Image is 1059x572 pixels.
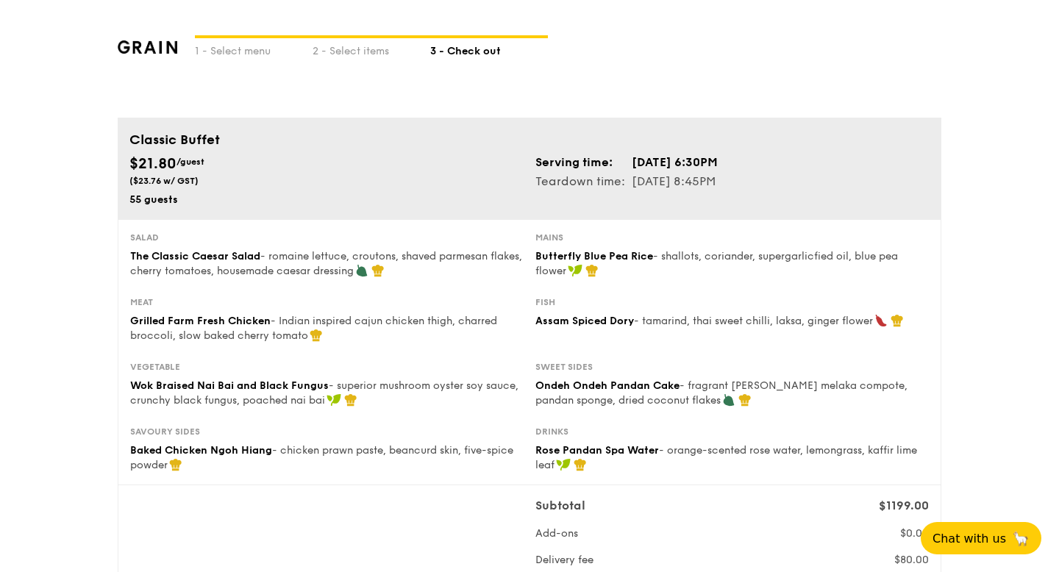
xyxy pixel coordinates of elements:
img: icon-chef-hat.a58ddaea.svg [891,314,904,327]
div: Vegetable [130,361,524,373]
span: Ondeh Ondeh Pandan Cake [535,379,680,392]
span: - orange-scented rose water, lemongrass, kaffir lime leaf [535,444,917,471]
span: Grilled Farm Fresh Chicken [130,315,271,327]
img: icon-chef-hat.a58ddaea.svg [585,264,599,277]
img: icon-vegetarian.fe4039eb.svg [722,393,735,407]
span: - Indian inspired cajun chicken thigh, charred broccoli, slow baked cherry tomato [130,315,497,342]
img: icon-chef-hat.a58ddaea.svg [169,458,182,471]
img: grain-logotype.1cdc1e11.png [118,40,177,54]
img: icon-chef-hat.a58ddaea.svg [738,393,752,407]
img: icon-vegetarian.fe4039eb.svg [355,264,368,277]
span: - tamarind, thai sweet chilli, laksa, ginger flower [634,315,873,327]
div: Classic Buffet [129,129,930,150]
span: $0.00 [900,527,929,540]
div: Mains [535,232,929,243]
span: - shallots, coriander, supergarlicfied oil, blue pea flower [535,250,898,277]
div: 1 - Select menu [195,38,313,59]
span: Delivery fee [535,554,593,566]
span: - chicken prawn paste, beancurd skin, five-spice powder [130,444,513,471]
span: The Classic Caesar Salad [130,250,260,262]
img: icon-vegan.f8ff3823.svg [556,458,571,471]
img: icon-spicy.37a8142b.svg [874,314,888,327]
span: Assam Spiced Dory [535,315,634,327]
span: Rose Pandan Spa Water [535,444,659,457]
span: - fragrant [PERSON_NAME] melaka compote, pandan sponge, dried coconut flakes [535,379,908,407]
div: Sweet sides [535,361,929,373]
img: icon-chef-hat.a58ddaea.svg [344,393,357,407]
td: Serving time: [535,153,631,172]
img: icon-chef-hat.a58ddaea.svg [310,329,323,342]
span: - romaine lettuce, croutons, shaved parmesan flakes, cherry tomatoes, housemade caesar dressing [130,250,522,277]
span: $1199.00 [879,498,929,512]
div: 3 - Check out [430,38,548,59]
button: Chat with us🦙 [921,522,1041,554]
span: Add-ons [535,527,578,540]
span: Baked Chicken Ngoh Hiang [130,444,272,457]
div: Savoury sides [130,426,524,437]
span: $80.00 [894,554,929,566]
span: Chat with us [933,532,1006,546]
span: ($23.76 w/ GST) [129,176,199,186]
span: $21.80 [129,155,176,173]
div: Meat [130,296,524,308]
div: 2 - Select items [313,38,430,59]
td: [DATE] 6:30PM [631,153,719,172]
span: Butterfly Blue Pea Rice [535,250,653,262]
span: Wok Braised Nai Bai and Black Fungus [130,379,329,392]
td: [DATE] 8:45PM [631,172,719,191]
td: Teardown time: [535,172,631,191]
img: icon-vegan.f8ff3823.svg [568,264,582,277]
div: Drinks [535,426,929,437]
img: icon-vegan.f8ff3823.svg [327,393,341,407]
img: icon-chef-hat.a58ddaea.svg [574,458,587,471]
div: Salad [130,232,524,243]
img: icon-chef-hat.a58ddaea.svg [371,264,385,277]
div: Fish [535,296,929,308]
span: /guest [176,157,204,167]
span: 🦙 [1012,530,1030,547]
span: Subtotal [535,498,585,512]
div: 55 guests [129,193,524,207]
